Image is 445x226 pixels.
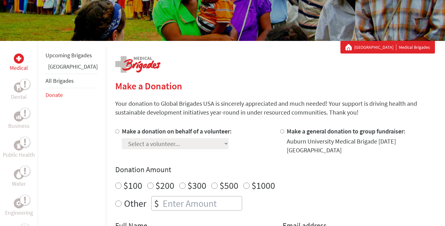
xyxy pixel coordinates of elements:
div: Medical [14,54,24,64]
label: $200 [155,179,174,191]
img: Dental [16,84,21,90]
img: logo-medical.png [115,56,160,73]
li: Donate [46,88,98,102]
label: Make a general donation to group fundraiser: [287,127,405,135]
img: Public Health [16,142,21,149]
h2: Make a Donation [115,80,435,92]
a: Upcoming Brigades [46,52,92,59]
div: Water [14,169,24,179]
a: Donate [46,91,63,99]
a: [GEOGRAPHIC_DATA] [48,63,98,70]
label: Make a donation on behalf of a volunteer: [122,127,232,135]
li: Upcoming Brigades [46,48,98,62]
label: Other [124,196,146,211]
img: Medical [16,56,21,61]
img: Engineering [16,201,21,206]
a: MedicalMedical [10,54,28,72]
p: Public Health [3,150,35,159]
div: Business [14,111,24,121]
label: $100 [123,179,142,191]
p: Engineering [5,208,33,217]
a: Public HealthPublic Health [3,140,35,159]
p: Your donation to Global Brigades USA is sincerely appreciated and much needed! Your support is dr... [115,99,435,117]
img: Business [16,114,21,119]
div: Auburn University Medical Brigade [DATE] [GEOGRAPHIC_DATA] [287,137,435,155]
li: All Brigades [46,74,98,88]
div: Public Health [14,140,24,150]
label: $500 [220,179,238,191]
img: Water [16,171,21,178]
a: All Brigades [46,77,74,84]
div: $ [152,196,161,210]
a: [GEOGRAPHIC_DATA] [354,44,396,50]
p: Medical [10,64,28,72]
input: Enter Amount [161,196,242,210]
p: Water [12,179,26,188]
a: DentalDental [11,82,27,101]
label: $1000 [252,179,275,191]
a: EngineeringEngineering [5,198,33,217]
p: Business [8,121,30,130]
label: $300 [187,179,206,191]
li: Ghana [46,62,98,74]
a: WaterWater [12,169,26,188]
a: BusinessBusiness [8,111,30,130]
div: Medical Brigades [345,44,430,50]
div: Dental [14,82,24,93]
h4: Donation Amount [115,165,435,175]
div: Engineering [14,198,24,208]
p: Dental [11,93,27,101]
